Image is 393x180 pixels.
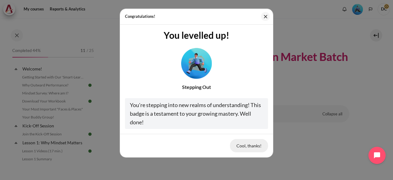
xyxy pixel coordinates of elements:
[125,30,268,41] h3: You levelled up!
[125,98,268,129] div: You're stepping into new realms of understanding! This badge is a testament to your growing maste...
[125,83,268,91] div: Stepping Out
[125,14,155,20] h5: Congratulations!
[261,12,270,21] button: Close
[181,48,212,78] img: Level #3
[181,46,212,79] div: Level #3
[230,139,268,152] button: Cool, thanks!
[177,44,216,83] img: Level #3
[177,41,216,83] div: Level #3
